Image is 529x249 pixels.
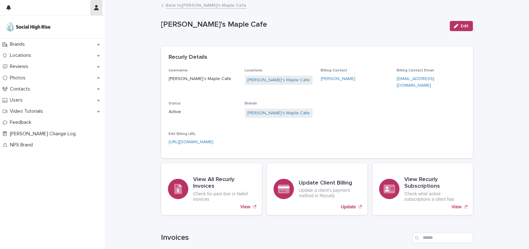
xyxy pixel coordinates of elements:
[7,41,30,47] p: Brands
[193,176,255,190] h3: View All Recurly Invoices
[7,86,35,92] p: Contacts
[240,204,250,210] p: View
[7,64,33,70] p: Reviews
[7,119,37,125] p: Feedback
[247,110,310,117] a: [PERSON_NAME]'s Maple Cafe
[247,77,310,84] a: [PERSON_NAME]'s Maple Cafe
[405,191,466,202] p: Check what active subscriptions a client has
[169,54,208,61] h2: Recurly Details
[166,1,247,9] a: Back to[PERSON_NAME]'s Maple Cafe
[7,108,48,114] p: Video Tutorials
[405,176,466,190] h3: View Recurly Subscriptions
[193,191,255,202] p: Check for past due or failed inovices
[341,204,356,210] p: Update
[169,102,181,105] span: Status
[161,20,445,29] p: [PERSON_NAME]'s Maple Cafe
[321,69,347,72] span: Billing Contact
[7,97,28,103] p: Users
[169,76,237,82] p: [PERSON_NAME]'s Maple Cafe
[161,233,410,242] h1: Invoices
[299,180,361,187] h3: Update Client Billing
[321,76,356,82] a: [PERSON_NAME]
[397,69,434,72] span: Billing Contact Email
[267,163,367,215] a: Update
[245,102,257,105] span: Brands
[450,21,473,31] button: Edit
[169,132,196,136] span: Edit Billing URL
[5,21,52,33] img: o5DnuTxEQV6sW9jFYBBf
[372,163,473,215] a: View
[245,69,263,72] span: Locations
[7,75,31,81] p: Photos
[169,69,188,72] span: Username
[169,140,214,144] a: [URL][DOMAIN_NAME]
[397,77,435,88] a: [EMAIL_ADDRESS][DOMAIN_NAME]
[451,204,462,210] p: View
[169,109,237,115] p: Active
[7,142,38,148] p: NPS Brand
[7,52,36,58] p: Locations
[299,188,361,199] p: Update a client's payment method in Recurly
[413,233,473,243] input: Search
[161,163,262,215] a: View
[461,24,469,28] span: Edit
[7,131,81,137] p: [PERSON_NAME] Change Log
